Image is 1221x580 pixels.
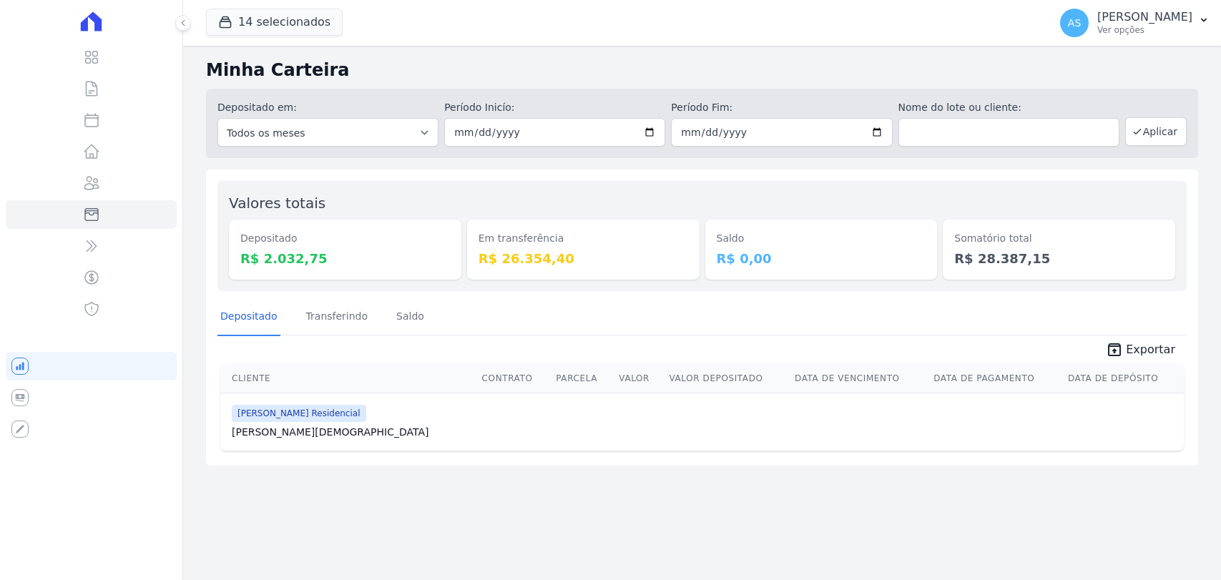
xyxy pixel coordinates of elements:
p: [PERSON_NAME] [1097,10,1192,24]
a: Transferindo [303,299,371,336]
th: Valor [613,364,663,393]
label: Valores totais [229,195,325,212]
a: unarchive Exportar [1094,341,1187,361]
span: AS [1068,18,1081,28]
dd: R$ 0,00 [717,249,926,268]
h2: Minha Carteira [206,57,1198,83]
dt: Depositado [240,231,450,246]
dd: R$ 26.354,40 [479,249,688,268]
label: Depositado em: [217,102,297,113]
th: Contrato [476,364,551,393]
span: [PERSON_NAME] Residencial [232,405,366,422]
th: Valor Depositado [663,364,789,393]
dt: Em transferência [479,231,688,246]
a: Depositado [217,299,280,336]
th: Data de Vencimento [789,364,928,393]
a: [PERSON_NAME][DEMOGRAPHIC_DATA] [232,425,471,439]
button: Aplicar [1125,117,1187,146]
label: Período Fim: [671,100,892,115]
p: Ver opções [1097,24,1192,36]
th: Cliente [220,364,476,393]
dd: R$ 28.387,15 [954,249,1164,268]
label: Período Inicío: [444,100,665,115]
label: Nome do lote ou cliente: [898,100,1119,115]
i: unarchive [1106,341,1123,358]
a: Saldo [393,299,427,336]
dt: Saldo [717,231,926,246]
span: Exportar [1126,341,1175,358]
dt: Somatório total [954,231,1164,246]
th: Data de Pagamento [928,364,1062,393]
th: Parcela [550,364,613,393]
button: 14 selecionados [206,9,343,36]
button: AS [PERSON_NAME] Ver opções [1049,3,1221,43]
th: Data de Depósito [1062,364,1184,393]
dd: R$ 2.032,75 [240,249,450,268]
